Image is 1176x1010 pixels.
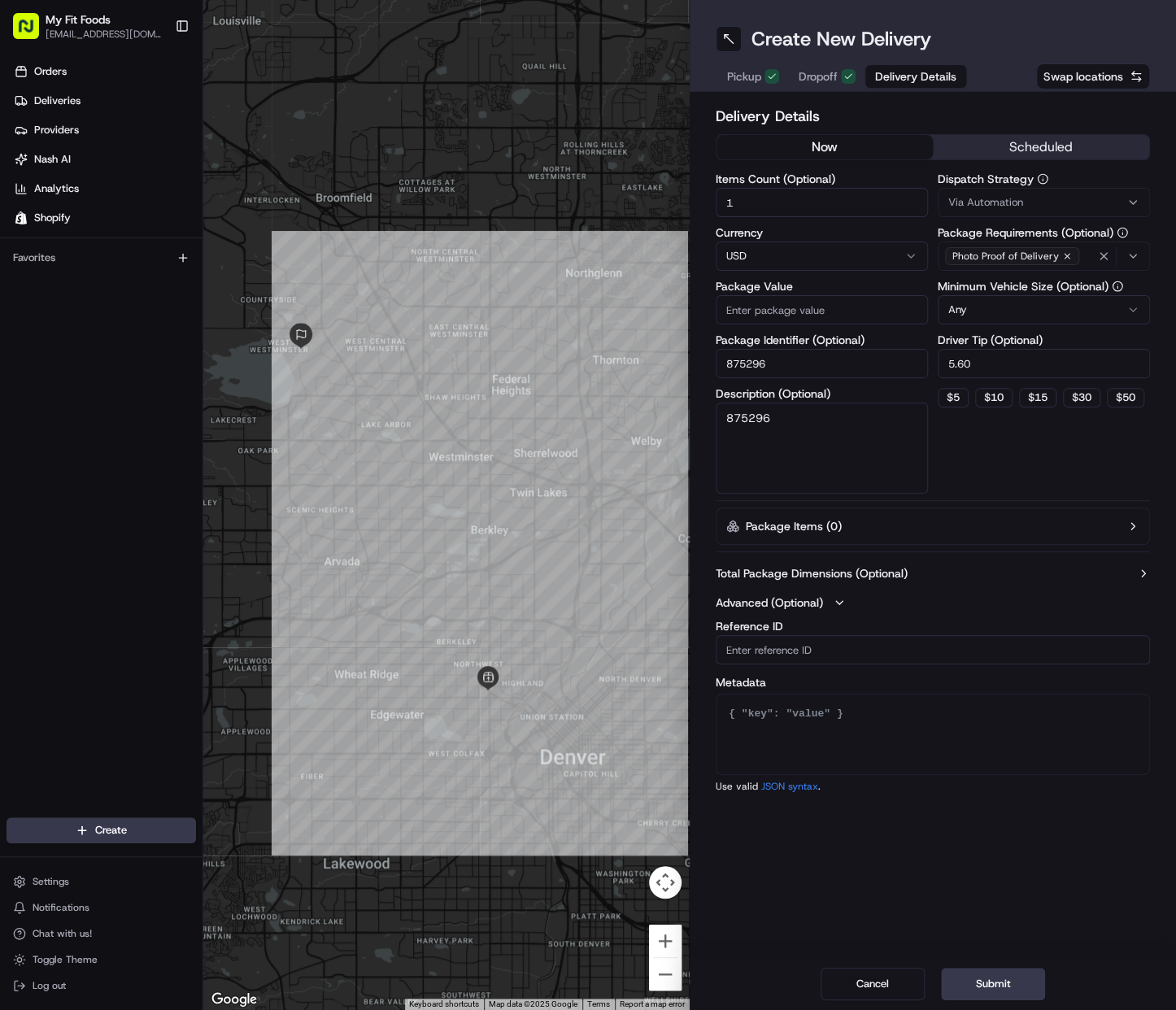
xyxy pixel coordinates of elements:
span: Swap locations [1043,68,1123,85]
button: See all [252,207,296,227]
div: Start new chat [73,155,267,171]
span: • [176,251,182,264]
button: Create [7,817,196,843]
input: Enter package value [716,295,928,324]
button: Zoom out [649,958,682,990]
img: 8571987876998_91fb9ceb93ad5c398215_72.jpg [34,155,63,184]
a: Terms (opens in new tab) [587,999,610,1008]
a: Providers [7,117,203,143]
button: now [716,135,933,159]
button: Notifications [7,896,196,919]
button: scheduled [933,135,1149,159]
span: Log out [33,979,66,992]
button: Keyboard shortcuts [409,999,479,1010]
span: Knowledge Base [33,319,124,335]
h2: Delivery Details [716,105,1150,128]
div: We're available if you need us! [73,171,224,184]
a: Powered byPylon [115,358,197,371]
span: Map data ©2025 Google [489,999,577,1008]
span: Delivery Details [875,68,956,85]
label: Package Requirements (Optional) [938,227,1150,238]
label: Dispatch Strategy [938,173,1150,185]
p: Welcome 👋 [16,64,296,90]
span: Create [95,823,127,838]
div: Favorites [7,245,196,271]
span: Deliveries [34,94,81,108]
span: Nash AI [34,152,71,167]
a: Nash AI [7,146,203,172]
a: 💻API Documentation [131,312,268,342]
button: $15 [1019,388,1056,407]
span: Chat with us! [33,927,92,940]
span: Photo Proof of Delivery [952,250,1059,263]
button: Submit [941,968,1045,1000]
img: Shopify logo [15,211,28,224]
label: Reference ID [716,620,1150,632]
label: Metadata [716,674,1150,690]
button: Chat with us! [7,922,196,945]
label: Total Package Dimensions (Optional) [716,565,908,581]
input: Enter package identifier [716,349,928,378]
img: 1736555255976-a54dd68f-1ca7-489b-9aae-adbdc363a1c4 [16,155,46,184]
button: Minimum Vehicle Size (Optional) [1112,281,1123,292]
span: Via Automation [948,195,1023,210]
h1: Create New Delivery [751,26,931,52]
button: Toggle Theme [7,948,196,971]
input: Enter reference ID [716,635,1150,664]
a: Report a map error [620,999,685,1008]
label: Description (Optional) [716,388,928,399]
label: Advanced (Optional) [716,594,823,611]
button: Package Items (0) [716,507,1150,545]
span: Toggle Theme [33,953,98,966]
button: $5 [938,388,969,407]
label: Minimum Vehicle Size (Optional) [938,281,1150,292]
img: Wisdom Oko [16,236,42,268]
div: 💻 [137,320,150,333]
button: Log out [7,974,196,997]
p: Use valid . [716,780,1150,793]
button: Via Automation [938,188,1150,217]
button: $30 [1063,388,1100,407]
button: Start new chat [277,159,296,179]
a: Open this area in Google Maps (opens a new window) [207,989,261,1010]
button: My Fit Foods[EMAIL_ADDRESS][DOMAIN_NAME] [7,7,168,46]
span: Analytics [34,181,79,196]
span: Notifications [33,901,89,914]
button: Dispatch Strategy [1037,173,1048,185]
label: Currency [716,227,928,238]
label: Package Identifier (Optional) [716,334,928,346]
input: Clear [42,104,268,121]
button: Advanced (Optional) [716,594,1150,611]
label: Package Items ( 0 ) [746,518,842,534]
a: JSON syntax [761,780,818,793]
a: Orders [7,59,203,85]
a: Deliveries [7,88,203,114]
div: Past conversations [16,211,109,224]
span: Settings [33,875,69,888]
span: Wisdom [PERSON_NAME] [50,251,173,264]
img: 1736555255976-a54dd68f-1ca7-489b-9aae-adbdc363a1c4 [33,252,46,265]
span: Pylon [162,359,197,371]
button: Zoom in [649,925,682,957]
button: My Fit Foods [46,11,111,28]
button: $50 [1107,388,1144,407]
button: Map camera controls [649,866,682,899]
textarea: 875296 [716,403,928,494]
button: Photo Proof of Delivery [938,242,1150,271]
span: Providers [34,123,79,137]
img: Google [207,989,261,1010]
input: Enter driver tip amount [938,349,1150,378]
a: Analytics [7,176,203,202]
button: $10 [975,388,1013,407]
label: Package Value [716,281,928,292]
span: API Documentation [154,319,261,335]
span: Shopify [34,211,71,225]
button: Total Package Dimensions (Optional) [716,565,1150,581]
a: Shopify [7,205,203,231]
button: Settings [7,870,196,893]
button: [EMAIL_ADDRESS][DOMAIN_NAME] [46,28,162,41]
span: Pickup [727,68,761,85]
label: Items Count (Optional) [716,173,928,185]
